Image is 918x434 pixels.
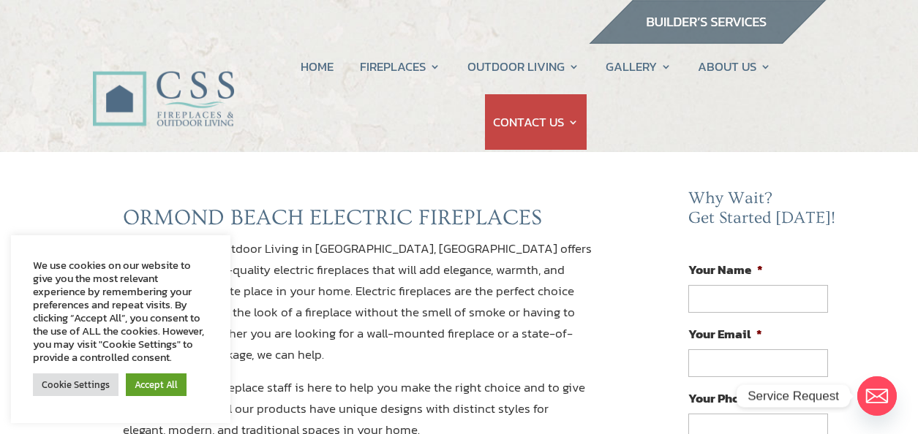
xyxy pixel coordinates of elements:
a: Cookie Settings [33,373,118,396]
label: Your Email [688,326,762,342]
label: Your Phone [688,390,765,406]
p: CSS Fireplaces & Outdoor Living in [GEOGRAPHIC_DATA], [GEOGRAPHIC_DATA] offers many styles of top... [123,238,592,377]
a: HOME [301,39,334,94]
a: OUTDOOR LIVING [467,39,579,94]
img: CSS Fireplaces & Outdoor Living (Formerly Construction Solutions & Supply)- Jacksonville Ormond B... [92,32,235,133]
a: builder services construction supply [588,30,827,49]
a: Accept All [126,373,187,396]
h2: Why Wait? Get Started [DATE]! [688,189,839,236]
h2: ORMOND BEACH ELECTRIC FIREPLACES [123,205,592,238]
div: We use cookies on our website to give you the most relevant experience by remembering your prefer... [33,259,208,364]
a: Email [857,376,897,416]
a: CONTACT US [493,94,579,150]
a: ABOUT US [698,39,771,94]
label: Your Name [688,262,763,278]
a: FIREPLACES [360,39,440,94]
a: GALLERY [606,39,671,94]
